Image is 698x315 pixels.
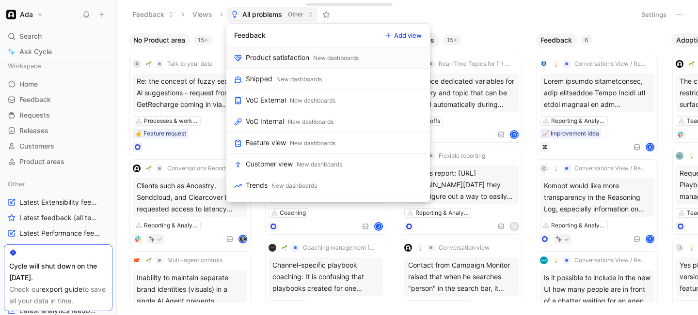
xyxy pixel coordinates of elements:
div: New dashboards [290,138,335,148]
div: New dashboards [276,75,322,84]
div: Shipped [246,73,272,85]
a: TrendsNew dashboards [226,175,430,196]
div: Product satisfaction [246,52,309,63]
div: New dashboards [297,160,342,169]
a: Customer viewNew dashboards [226,154,430,175]
div: Feature view [246,137,286,149]
div: VoC Internal [246,116,284,127]
div: Customer view [246,158,293,170]
a: VoC InternalNew dashboards [226,111,430,133]
div: New dashboards [313,53,359,63]
div: Analyses [246,201,274,212]
div: New dashboards [290,96,335,105]
div: Other [278,202,293,212]
a: Feature viewNew dashboards [226,133,430,154]
div: VoC External [246,94,286,106]
a: AnalysesOther [226,196,430,218]
div: New dashboards [288,117,333,127]
div: Trends [246,180,268,191]
a: Product satisfactionNew dashboards [226,47,430,69]
button: Add view [381,29,426,42]
a: ShippedNew dashboards [226,69,430,90]
div: Feedback [234,30,266,41]
a: VoC ExternalNew dashboards [226,90,430,111]
div: New dashboards [271,181,317,191]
